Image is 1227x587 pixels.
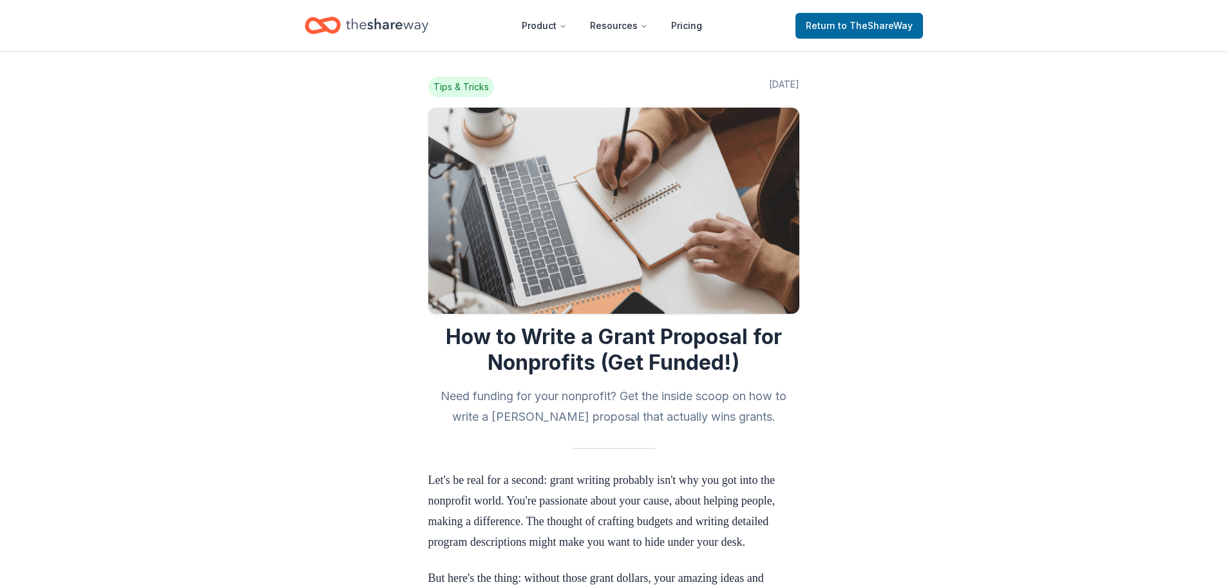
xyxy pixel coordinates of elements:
[428,386,799,427] h2: Need funding for your nonprofit? Get the inside scoop on how to write a [PERSON_NAME] proposal th...
[661,13,712,39] a: Pricing
[428,108,799,314] img: Image for How to Write a Grant Proposal for Nonprofits (Get Funded!)
[428,324,799,376] h1: How to Write a Grant Proposal for Nonprofits (Get Funded!)
[838,20,913,31] span: to TheShareWay
[795,13,923,39] a: Returnto TheShareWay
[428,77,494,97] span: Tips & Tricks
[428,470,799,552] p: Let's be real for a second: grant writing probably isn't why you got into the nonprofit world. Yo...
[806,18,913,34] span: Return
[511,10,712,41] nav: Main
[511,13,577,39] button: Product
[769,77,799,97] span: [DATE]
[580,13,658,39] button: Resources
[305,10,428,41] a: Home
